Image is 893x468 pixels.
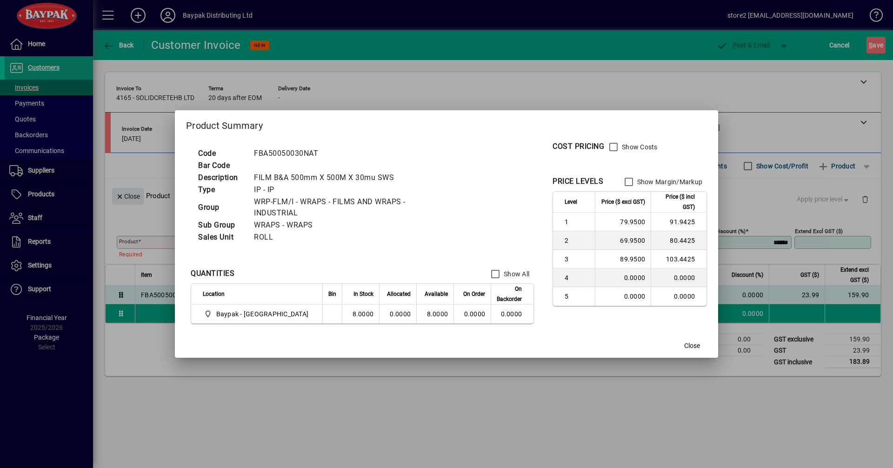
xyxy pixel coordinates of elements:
[193,184,249,196] td: Type
[635,177,703,187] label: Show Margin/Markup
[463,289,485,299] span: On Order
[203,289,225,299] span: Location
[565,254,589,264] span: 3
[193,231,249,243] td: Sales Unit
[175,110,718,137] h2: Product Summary
[595,231,651,250] td: 69.9500
[502,269,529,279] label: Show All
[191,268,234,279] div: QUANTITIES
[249,172,419,184] td: FILM B&A 500mm X 500M X 30mu SWS
[565,217,589,227] span: 1
[249,196,419,219] td: WRP-FLM/I - WRAPS - FILMS AND WRAPS - INDUSTRIAL
[193,196,249,219] td: Group
[425,289,448,299] span: Available
[651,268,706,287] td: 0.0000
[651,231,706,250] td: 80.4425
[595,250,651,268] td: 89.9500
[491,305,533,323] td: 0.0000
[216,309,309,319] span: Baypak - [GEOGRAPHIC_DATA]
[353,289,373,299] span: In Stock
[379,305,416,323] td: 0.0000
[387,289,411,299] span: Allocated
[565,292,589,301] span: 5
[651,213,706,231] td: 91.9425
[193,147,249,160] td: Code
[464,310,486,318] span: 0.0000
[553,141,604,152] div: COST PRICING
[249,231,419,243] td: ROLL
[203,308,312,320] span: Baypak - Onekawa
[684,341,700,351] span: Close
[677,337,707,354] button: Close
[416,305,453,323] td: 8.0000
[565,236,589,245] span: 2
[595,287,651,306] td: 0.0000
[193,172,249,184] td: Description
[657,192,695,212] span: Price ($ incl GST)
[249,147,419,160] td: FBA50050030NAT
[249,219,419,231] td: WRAPS - WRAPS
[342,305,379,323] td: 8.0000
[328,289,336,299] span: Bin
[565,197,577,207] span: Level
[595,268,651,287] td: 0.0000
[497,284,522,304] span: On Backorder
[249,184,419,196] td: IP - IP
[620,142,658,152] label: Show Costs
[651,250,706,268] td: 103.4425
[651,287,706,306] td: 0.0000
[601,197,645,207] span: Price ($ excl GST)
[553,176,603,187] div: PRICE LEVELS
[193,160,249,172] td: Bar Code
[193,219,249,231] td: Sub Group
[565,273,589,282] span: 4
[595,213,651,231] td: 79.9500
